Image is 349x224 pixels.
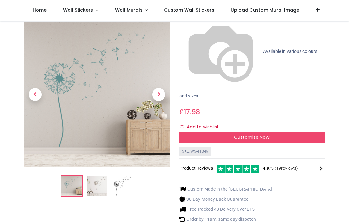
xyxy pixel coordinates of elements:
li: Free Tracked 48 Delivery Over £15 [179,206,272,213]
span: Customise Now! [234,134,270,140]
img: WS-41349-02 [87,176,107,197]
span: Previous [29,88,42,101]
button: Add to wishlistAdd to wishlist [179,122,224,133]
li: Custom Made in the [GEOGRAPHIC_DATA] [179,186,272,193]
span: 17.98 [184,107,200,117]
i: Add to wishlist [180,125,184,129]
span: Wall Murals [115,7,143,13]
span: Upload Custom Mural Image [231,7,299,13]
span: Wall Stickers [63,7,93,13]
li: Order by 11am, same day dispatch [179,216,272,223]
li: 30 Day Money Back Guarantee [179,196,272,203]
img: Dandelion Floral Flower Wall Sticker [61,176,82,197]
span: 4.9 [263,166,269,171]
img: WS-41349-03 [112,176,132,197]
span: /5 ( 19 reviews) [263,165,298,172]
a: Previous [24,44,46,146]
span: £ [179,107,200,117]
a: Next [148,44,170,146]
span: Home [33,7,47,13]
div: Product Reviews [179,164,325,173]
div: SKU: WS-41349 [179,147,211,156]
span: Next [152,88,165,101]
img: color-wheel.png [179,10,262,93]
img: Dandelion Floral Flower Wall Sticker [24,22,170,168]
span: Custom Wall Stickers [164,7,214,13]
